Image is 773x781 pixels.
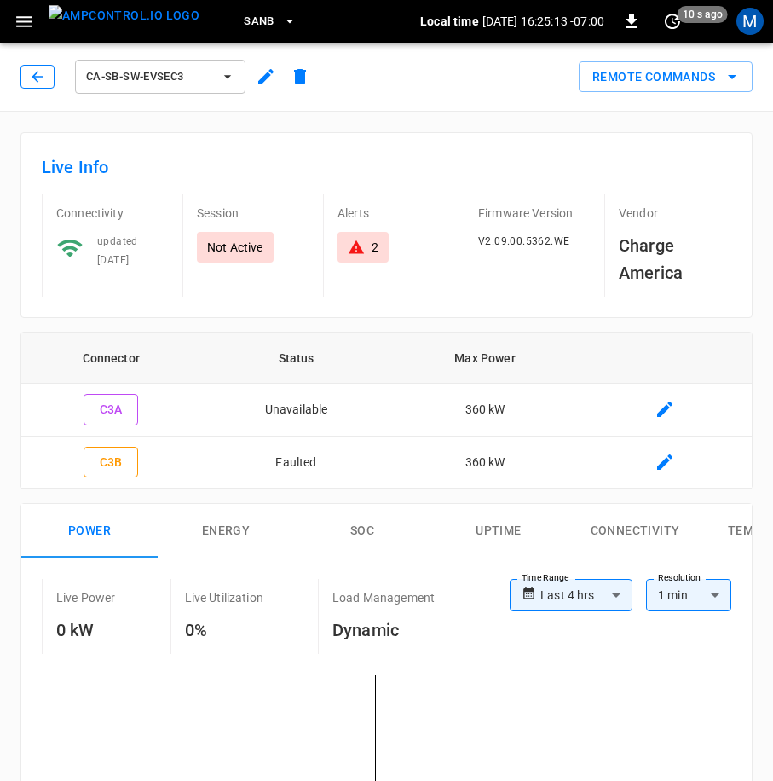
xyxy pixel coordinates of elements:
[21,333,201,384] th: Connector
[185,616,263,644] h6: 0%
[736,8,764,35] div: profile-icon
[237,5,303,38] button: SanB
[21,333,752,489] table: connector table
[201,437,392,489] td: Faulted
[207,239,263,256] p: Not Active
[49,5,199,26] img: ampcontrol.io logo
[678,6,728,23] span: 10 s ago
[21,504,158,558] button: Power
[420,13,479,30] p: Local time
[294,504,430,558] button: SOC
[646,579,731,611] div: 1 min
[579,61,753,93] div: remote commands options
[97,235,138,266] span: updated [DATE]
[659,8,686,35] button: set refresh interval
[372,239,378,256] div: 2
[75,60,245,94] button: ca-sb-sw-evseC3
[86,67,212,87] span: ca-sb-sw-evseC3
[337,205,450,222] p: Alerts
[201,384,392,437] td: Unavailable
[391,437,578,489] td: 360 kW
[244,12,274,32] span: SanB
[482,13,604,30] p: [DATE] 16:25:13 -07:00
[391,384,578,437] td: 360 kW
[158,504,294,558] button: Energy
[430,504,567,558] button: Uptime
[478,235,569,247] span: V2.09.00.5362.WE
[84,447,138,478] button: C3B
[56,589,116,606] p: Live Power
[84,394,138,425] button: C3A
[619,205,731,222] p: Vendor
[579,61,753,93] button: Remote Commands
[540,579,632,611] div: Last 4 hrs
[56,616,116,644] h6: 0 kW
[332,616,435,644] h6: Dynamic
[332,589,435,606] p: Load Management
[567,504,703,558] button: Connectivity
[658,571,701,585] label: Resolution
[478,205,591,222] p: Firmware Version
[522,571,569,585] label: Time Range
[56,205,169,222] p: Connectivity
[185,589,263,606] p: Live Utilization
[42,153,731,181] h6: Live Info
[197,205,309,222] p: Session
[391,333,578,384] th: Max Power
[619,232,731,286] h6: Charge America
[201,333,392,384] th: Status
